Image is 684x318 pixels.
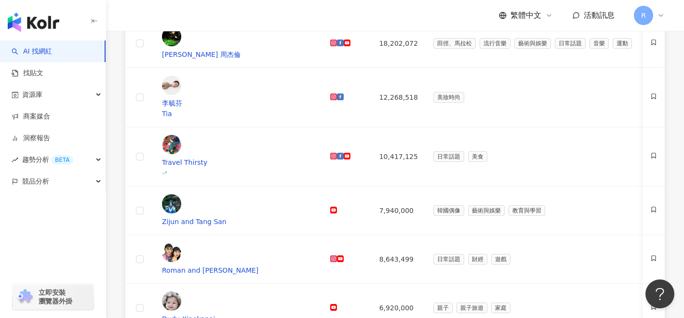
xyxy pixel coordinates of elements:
[456,303,487,313] span: 親子旅遊
[22,84,42,106] span: 資源庫
[433,254,464,265] span: 日常話題
[641,10,646,21] span: R
[510,10,541,21] span: 繁體中文
[162,243,315,276] a: KOL AvatarRoman and [PERSON_NAME]
[433,151,464,162] span: 日常話題
[12,112,50,121] a: 商案媒合
[162,49,315,60] div: [PERSON_NAME] 周杰倫
[468,254,487,265] span: 財經
[514,38,551,49] span: 藝術與娛樂
[480,38,510,49] span: 流行音樂
[162,135,315,178] a: KOL AvatarTravel Thirsty
[613,38,632,49] span: 運動
[8,13,59,32] img: logo
[645,279,674,308] iframe: Help Scout Beacon - Open
[162,135,181,154] img: KOL Avatar
[162,243,181,262] img: KOL Avatar
[162,110,172,118] span: Tia
[162,27,181,46] img: KOL Avatar
[433,303,453,313] span: 親子
[162,157,315,168] div: Travel Thirsty
[15,289,34,305] img: chrome extension
[491,254,510,265] span: 遊戲
[162,76,181,95] img: KOL Avatar
[468,151,487,162] span: 美食
[555,38,586,49] span: 日常話題
[468,205,505,216] span: 藝術與娛樂
[372,68,426,127] td: 12,268,518
[162,76,315,119] a: KOL Avatar李毓芬Tia
[372,186,426,235] td: 7,940,000
[491,303,510,313] span: 家庭
[22,149,73,171] span: 趨勢分析
[39,288,72,305] span: 立即安裝 瀏覽器外掛
[162,27,315,60] a: KOL Avatar[PERSON_NAME] 周杰倫
[162,291,181,311] img: KOL Avatar
[12,68,43,78] a: 找貼文
[12,157,18,163] span: rise
[162,194,315,227] a: KOL AvatarZijun and Tang San
[162,194,181,213] img: KOL Avatar
[162,265,315,276] div: Roman and [PERSON_NAME]
[433,205,464,216] span: 韓國偶像
[372,235,426,284] td: 8,643,499
[162,98,315,108] div: 李毓芬
[433,92,464,103] span: 美妝時尚
[13,284,94,310] a: chrome extension立即安裝 瀏覽器外掛
[12,47,52,56] a: searchAI 找網紅
[433,38,476,49] span: 田徑、馬拉松
[51,155,73,165] div: BETA
[162,216,315,227] div: Zijun and Tang San
[509,205,545,216] span: 教育與學習
[372,19,426,68] td: 18,202,072
[12,133,50,143] a: 洞察報告
[22,171,49,192] span: 競品分析
[584,11,615,20] span: 活動訊息
[372,127,426,186] td: 10,417,125
[590,38,609,49] span: 音樂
